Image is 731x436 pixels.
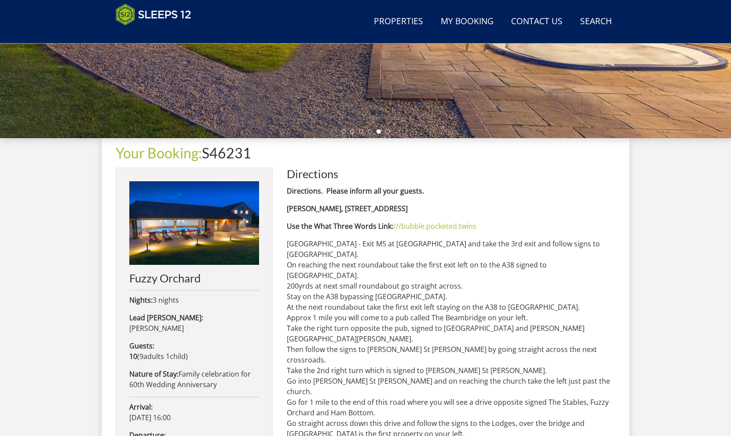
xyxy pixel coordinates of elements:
[129,369,259,390] p: Family celebration for 60th Wedding Anniversary
[161,352,164,361] span: s
[393,221,476,231] a: ///bubble.pocketed.twins
[129,352,188,361] span: ( )
[129,313,203,322] strong: Lead [PERSON_NAME]:
[129,181,259,265] img: An image of 'Fuzzy Orchard'
[577,12,615,32] a: Search
[116,144,202,161] a: Your Booking:
[129,181,259,284] a: Fuzzy Orchard
[129,272,259,284] h2: Fuzzy Orchard
[287,204,408,213] strong: [PERSON_NAME], [STREET_ADDRESS]
[111,31,204,38] iframe: Customer reviews powered by Trustpilot
[129,295,153,305] strong: Nights:
[129,295,259,305] p: 3 nights
[508,12,566,32] a: Contact Us
[129,402,259,423] p: [DATE] 16:00
[287,221,393,231] strong: Use the What Three Words Link:
[287,186,424,196] strong: Directions. Please inform all your guests.
[370,12,427,32] a: Properties
[129,402,153,412] strong: Arrival:
[287,168,615,180] h2: Directions
[437,12,497,32] a: My Booking
[129,341,154,351] strong: Guests:
[116,145,615,161] h1: S46231
[164,352,186,361] span: child
[139,352,164,361] span: adult
[139,352,143,361] span: 9
[166,352,170,361] span: 1
[116,4,191,26] img: Sleeps 12
[129,323,184,333] span: [PERSON_NAME]
[129,369,179,379] strong: Nature of Stay:
[129,352,137,361] strong: 10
